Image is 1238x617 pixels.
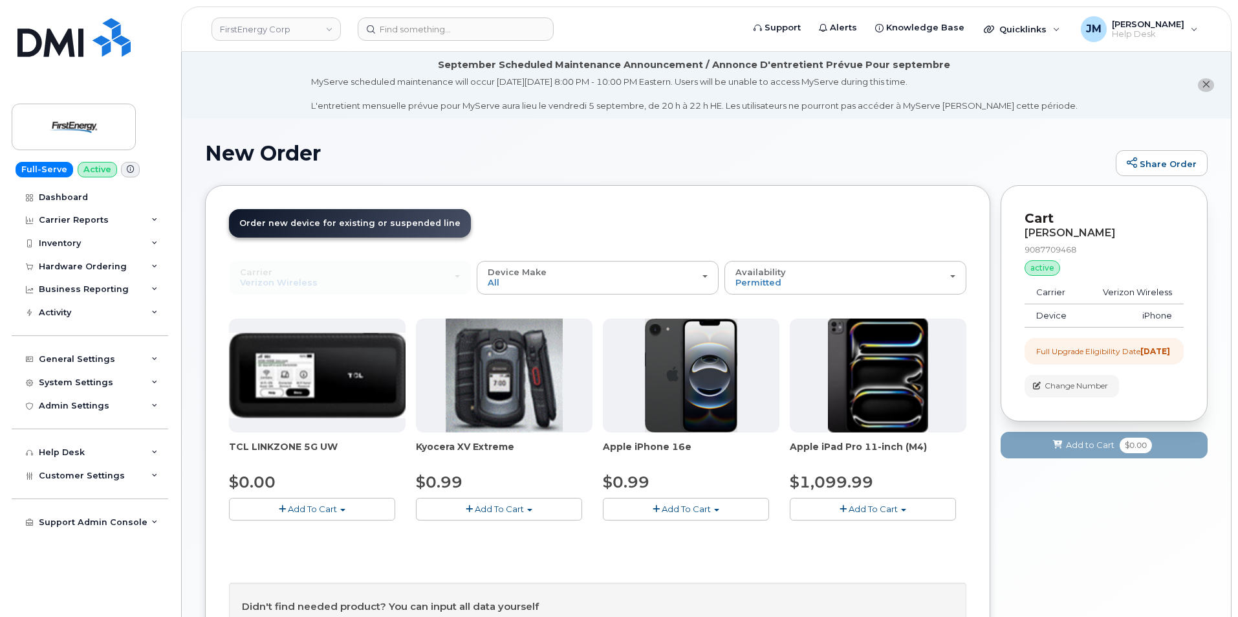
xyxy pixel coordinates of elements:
[603,473,649,491] span: $0.99
[488,267,547,277] span: Device Make
[205,142,1109,164] h1: New Order
[446,319,563,432] img: xvextreme.gif
[849,504,898,514] span: Add To Cart
[488,277,499,287] span: All
[1083,304,1184,328] td: iPhone
[662,504,711,514] span: Add To Cart
[229,333,406,418] img: linkzone5g.png
[1025,244,1184,255] div: 9087709468
[475,504,524,514] span: Add To Cart
[239,218,461,228] span: Order new device for existing or suspended line
[735,267,786,277] span: Availability
[1025,209,1184,228] p: Cart
[1066,439,1114,451] span: Add to Cart
[1120,438,1152,453] span: $0.00
[416,440,592,466] div: Kyocera XV Extreme
[229,440,406,466] div: TCL LINKZONE 5G UW
[1025,260,1060,276] div: active
[242,601,953,612] h4: Didn't find needed product? You can input all data yourself
[828,319,928,432] img: ipad_pro_11_m4.png
[1025,304,1083,328] td: Device
[438,58,950,72] div: September Scheduled Maintenance Announcement / Annonce D'entretient Prévue Pour septembre
[1045,380,1108,392] span: Change Number
[229,473,276,491] span: $0.00
[735,277,781,287] span: Permitted
[1083,281,1184,304] td: Verizon Wireless
[311,76,1078,112] div: MyServe scheduled maintenance will occur [DATE][DATE] 8:00 PM - 10:00 PM Eastern. Users will be u...
[229,498,395,521] button: Add To Cart
[1025,227,1184,239] div: [PERSON_NAME]
[1116,150,1208,176] a: Share Order
[603,498,769,521] button: Add To Cart
[416,473,462,491] span: $0.99
[1036,346,1170,357] div: Full Upgrade Eligibility Date
[416,498,582,521] button: Add To Cart
[1182,561,1228,607] iframe: Messenger Launcher
[1140,346,1170,356] strong: [DATE]
[288,504,337,514] span: Add To Cart
[477,261,719,295] button: Device Make All
[1001,432,1208,458] button: Add to Cart $0.00
[1025,375,1119,398] button: Change Number
[1198,78,1214,92] button: close notification
[645,319,738,432] img: iphone16e.png
[724,261,966,295] button: Availability Permitted
[790,498,956,521] button: Add To Cart
[603,440,779,466] div: Apple iPhone 16e
[790,473,873,491] span: $1,099.99
[790,440,966,466] div: Apple iPad Pro 11-inch (M4)
[1025,281,1083,304] td: Carrier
